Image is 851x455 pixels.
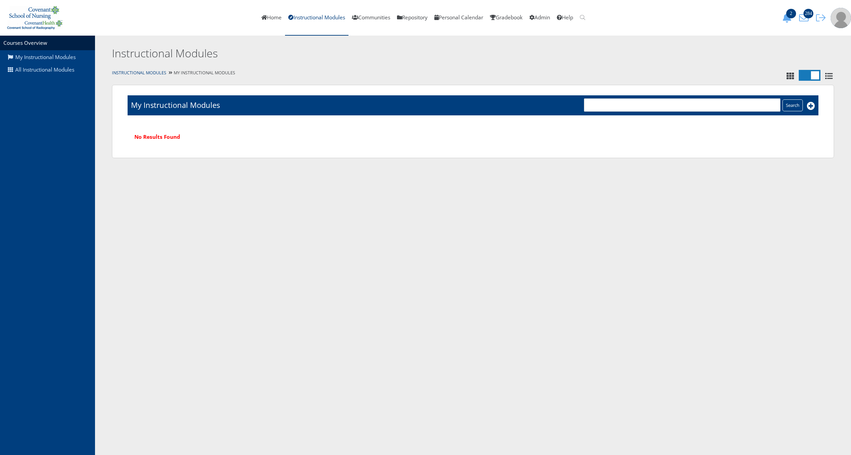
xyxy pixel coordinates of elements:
[131,100,220,110] h1: My Instructional Modules
[95,68,851,78] div: My Instructional Modules
[824,72,834,80] i: List
[786,9,796,18] span: 2
[128,126,818,148] div: No Results Found
[831,8,851,28] img: user-profile-default-picture.png
[803,9,813,18] span: 284
[797,14,814,21] a: 284
[780,13,797,23] button: 2
[780,14,797,21] a: 2
[782,99,803,111] input: Search
[112,70,166,76] a: Instructional Modules
[112,46,666,61] h2: Instructional Modules
[3,39,47,46] a: Courses Overview
[807,102,815,110] i: Add New
[785,72,795,80] i: Tile
[797,13,814,23] button: 284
